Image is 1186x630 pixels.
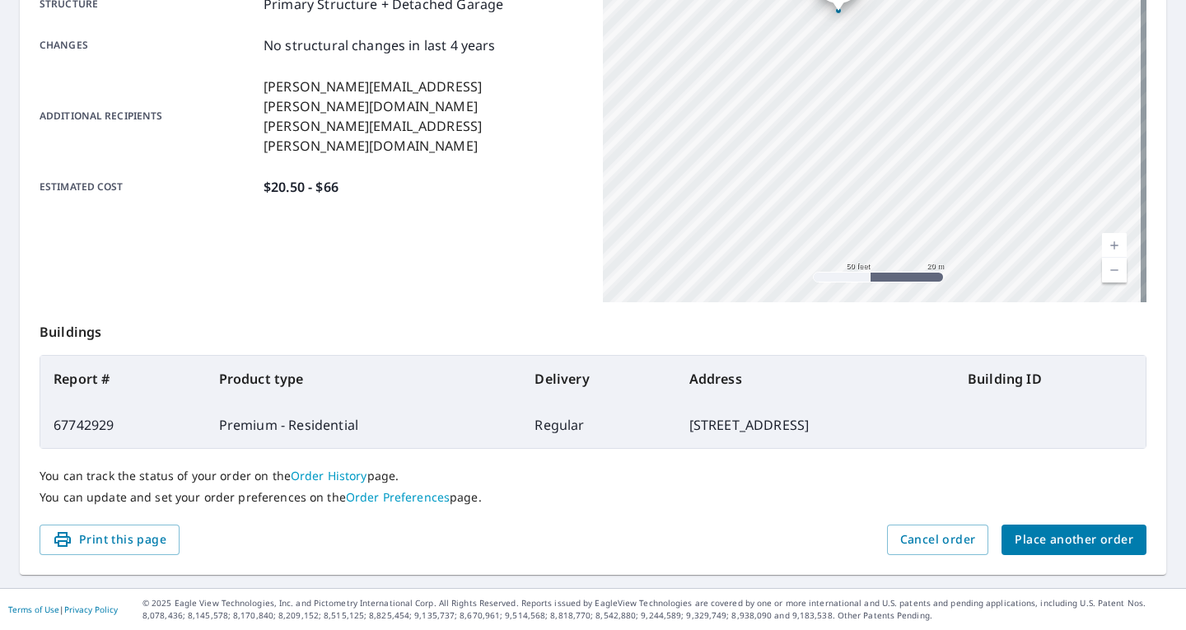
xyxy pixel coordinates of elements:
[887,525,989,555] button: Cancel order
[8,604,118,614] p: |
[40,356,206,402] th: Report #
[206,356,522,402] th: Product type
[40,302,1146,355] p: Buildings
[40,490,1146,505] p: You can update and set your order preferences on the page.
[264,177,339,197] p: $20.50 - $66
[40,177,257,197] p: Estimated cost
[40,35,257,55] p: Changes
[955,356,1146,402] th: Building ID
[40,77,257,156] p: Additional recipients
[521,402,675,448] td: Regular
[40,525,180,555] button: Print this page
[900,530,976,550] span: Cancel order
[40,402,206,448] td: 67742929
[264,35,496,55] p: No structural changes in last 4 years
[521,356,675,402] th: Delivery
[53,530,166,550] span: Print this page
[264,116,583,156] p: [PERSON_NAME][EMAIL_ADDRESS][PERSON_NAME][DOMAIN_NAME]
[346,489,450,505] a: Order Preferences
[676,356,955,402] th: Address
[1102,233,1127,258] a: Current Level 19, Zoom In
[291,468,367,483] a: Order History
[64,604,118,615] a: Privacy Policy
[142,597,1178,622] p: © 2025 Eagle View Technologies, Inc. and Pictometry International Corp. All Rights Reserved. Repo...
[206,402,522,448] td: Premium - Residential
[1015,530,1133,550] span: Place another order
[676,402,955,448] td: [STREET_ADDRESS]
[40,469,1146,483] p: You can track the status of your order on the page.
[264,77,583,116] p: [PERSON_NAME][EMAIL_ADDRESS][PERSON_NAME][DOMAIN_NAME]
[1102,258,1127,282] a: Current Level 19, Zoom Out
[8,604,59,615] a: Terms of Use
[1002,525,1146,555] button: Place another order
